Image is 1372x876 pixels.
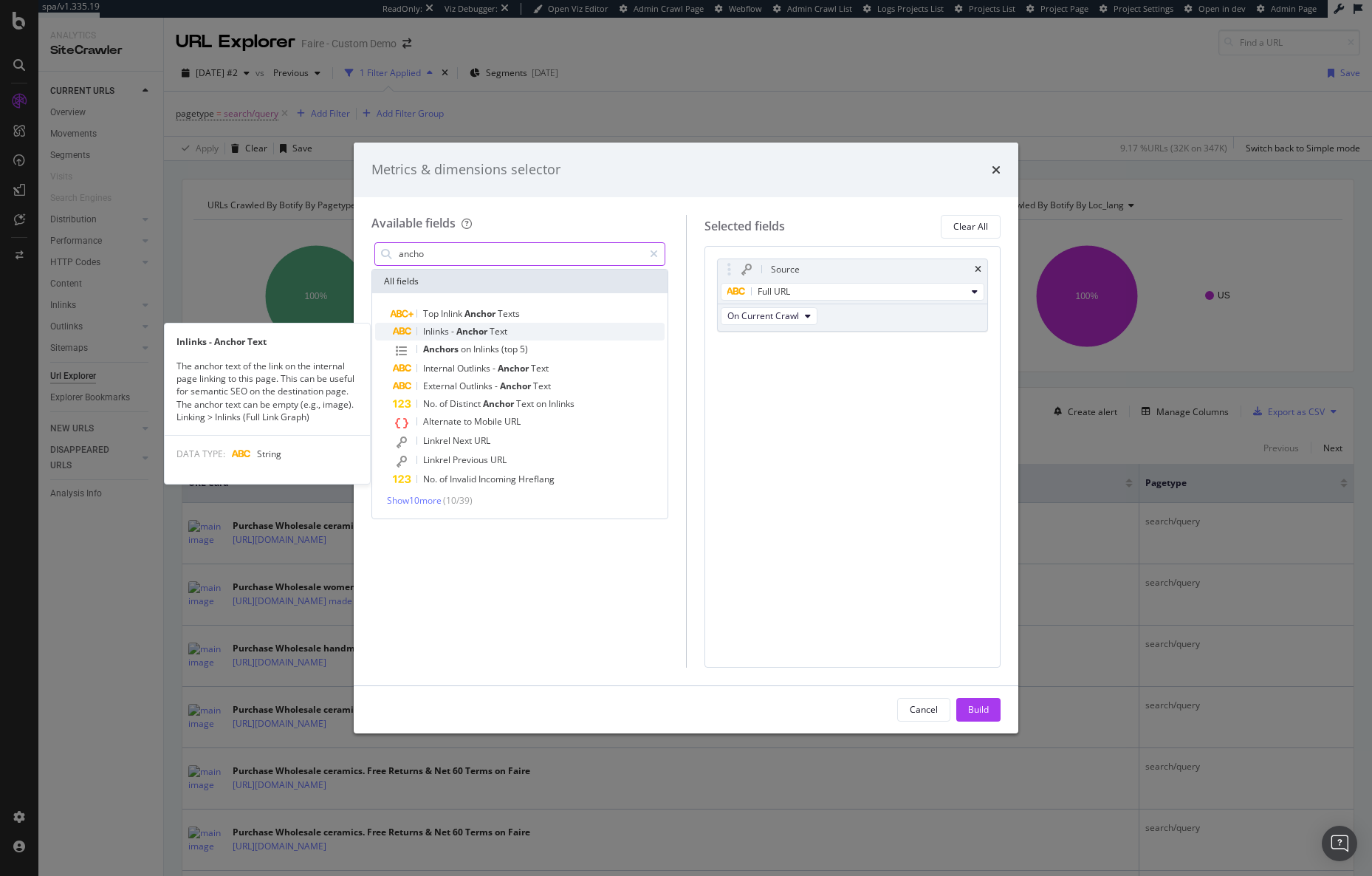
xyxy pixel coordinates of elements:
span: No. [423,397,439,410]
div: Available fields [371,215,456,231]
div: The anchor text of the link on the internal page linking to this page. This can be useful for sem... [165,360,370,423]
button: On Current Crawl [721,307,817,325]
div: Metrics & dimensions selector [371,160,560,179]
span: Next [453,434,474,447]
div: Inlinks - Anchor Text [165,335,370,348]
div: Source [771,262,800,277]
button: Clear All [941,215,1001,239]
div: Open Intercom Messenger [1322,826,1357,861]
div: Cancel [910,703,938,716]
span: on [461,343,473,355]
span: ( 10 / 39 ) [443,494,473,507]
span: Incoming [479,473,518,485]
div: Selected fields [704,218,785,235]
span: Text [490,325,507,338]
button: Cancel [897,698,950,722]
button: Build [956,698,1001,722]
span: Previous [453,454,490,466]
span: Show 10 more [387,494,442,507]
span: External [423,380,459,392]
span: Anchor [464,307,498,320]
span: Outlinks [459,380,495,392]
span: Alternate [423,415,464,428]
span: Internal [423,362,457,374]
div: times [992,160,1001,179]
span: of [439,473,450,485]
span: Distinct [450,397,483,410]
span: to [464,415,474,428]
span: URL [504,415,521,428]
span: Mobile [474,415,504,428]
span: URL [490,454,507,466]
span: Hreflang [518,473,555,485]
span: Invalid [450,473,479,485]
span: Inlinks [473,343,501,355]
div: times [975,265,981,274]
span: URL [474,434,490,447]
div: Build [968,703,989,716]
span: Linkrel [423,454,453,466]
span: - [495,380,500,392]
div: Clear All [953,220,988,233]
span: Anchors [423,343,461,355]
span: On Current Crawl [727,309,799,322]
span: Anchor [483,397,516,410]
span: 5) [520,343,528,355]
span: - [451,325,456,338]
span: Outlinks [457,362,493,374]
button: Full URL [721,283,985,301]
div: SourcetimesFull URLOn Current Crawl [717,259,989,332]
span: on [536,397,549,410]
span: No. [423,473,439,485]
span: Text [516,397,536,410]
span: Full URL [758,285,790,298]
input: Search by field name [397,243,643,265]
span: Inlinks [549,397,574,410]
div: modal [354,143,1018,733]
span: of [439,397,450,410]
span: Text [531,362,549,374]
span: Anchor [498,362,531,374]
span: Top [423,307,441,320]
span: Anchor [456,325,490,338]
span: Text [533,380,551,392]
span: Linkrel [423,434,453,447]
div: All fields [372,270,668,293]
span: Texts [498,307,520,320]
span: - [493,362,498,374]
span: (top [501,343,520,355]
span: Anchor [500,380,533,392]
span: Inlink [441,307,464,320]
span: Inlinks [423,325,451,338]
